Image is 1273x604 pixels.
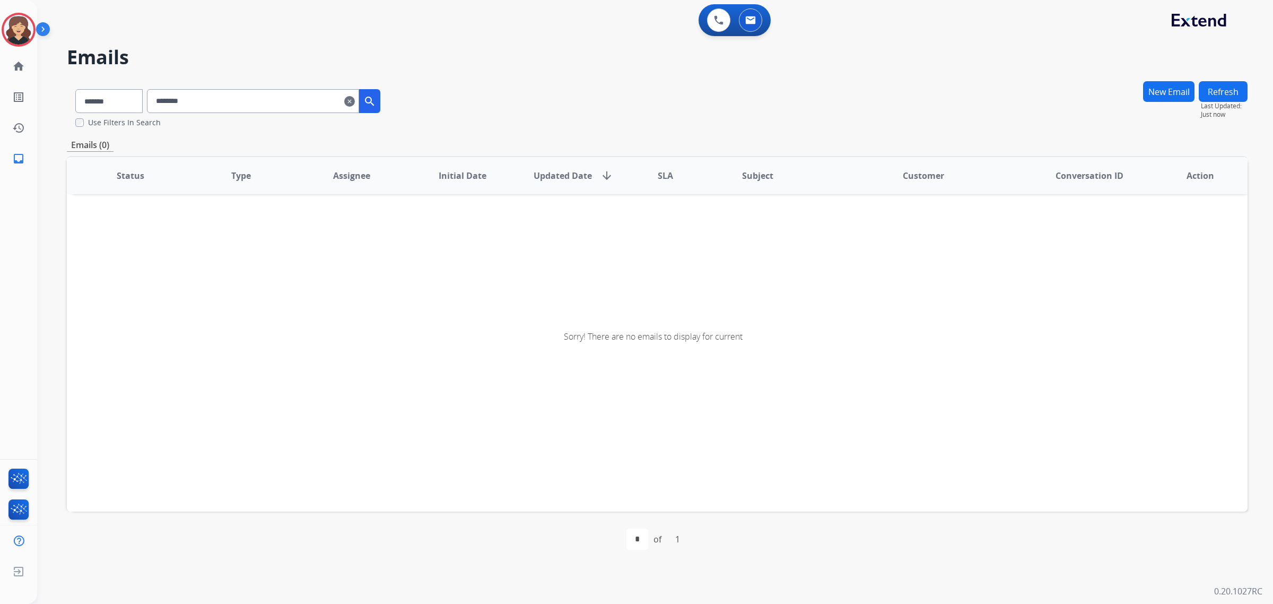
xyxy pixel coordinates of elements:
[742,169,773,182] span: Subject
[363,95,376,108] mat-icon: search
[12,152,25,165] mat-icon: inbox
[88,117,161,128] label: Use Filters In Search
[1201,102,1248,110] span: Last Updated:
[12,91,25,103] mat-icon: list_alt
[1201,110,1248,119] span: Just now
[333,169,370,182] span: Assignee
[12,122,25,134] mat-icon: history
[231,169,251,182] span: Type
[653,533,661,546] div: of
[534,169,592,182] span: Updated Date
[1199,81,1248,102] button: Refresh
[12,60,25,73] mat-icon: home
[4,15,33,45] img: avatar
[1143,81,1194,102] button: New Email
[564,331,743,342] span: Sorry! There are no emails to display for current
[67,139,114,152] p: Emails (0)
[1214,585,1262,598] p: 0.20.1027RC
[1056,169,1123,182] span: Conversation ID
[344,95,355,108] mat-icon: clear
[903,169,944,182] span: Customer
[67,47,1248,68] h2: Emails
[600,169,613,182] mat-icon: arrow_downward
[117,169,144,182] span: Status
[658,169,673,182] span: SLA
[439,169,486,182] span: Initial Date
[1137,157,1248,194] th: Action
[667,529,688,550] div: 1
